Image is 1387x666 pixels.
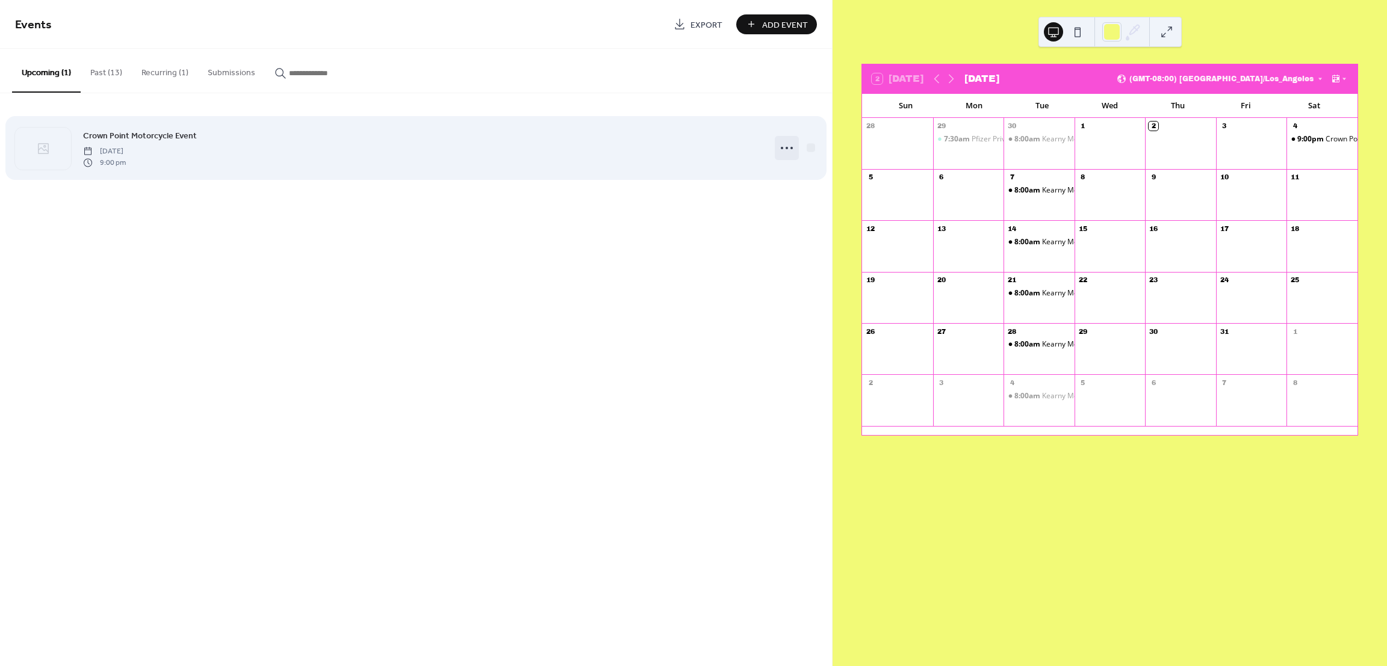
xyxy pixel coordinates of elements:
span: 8:00am [1014,237,1042,247]
div: 3 [937,378,946,387]
div: Sat [1280,94,1348,118]
div: Kearny Mesa [1042,237,1086,247]
div: Kearny Mesa [1004,134,1075,144]
div: Pfizer Private Event [972,134,1037,144]
div: 8 [1290,378,1299,387]
div: 10 [1220,173,1229,182]
div: 4 [1290,122,1299,131]
span: 9:00pm [1297,134,1326,144]
span: Add Event [762,19,808,31]
div: 8 [1078,173,1087,182]
button: Upcoming (1) [12,49,81,93]
div: 22 [1078,276,1087,285]
span: Export [690,19,722,31]
div: Thu [1144,94,1212,118]
div: 21 [1007,276,1016,285]
div: 19 [866,276,875,285]
div: Tue [1008,94,1076,118]
div: 12 [866,224,875,233]
div: 13 [937,224,946,233]
div: Kearny Mesa [1004,237,1075,247]
div: Kearny Mesa [1042,288,1086,298]
div: 11 [1290,173,1299,182]
div: 30 [1007,122,1016,131]
div: 27 [937,327,946,336]
div: Mon [940,94,1008,118]
div: Sun [872,94,940,118]
span: (GMT-08:00) [GEOGRAPHIC_DATA]/Los_Angeles [1129,75,1314,82]
div: 29 [937,122,946,131]
div: Kearny Mesa [1004,339,1075,350]
span: [DATE] [83,146,126,157]
div: Pfizer Private Event [933,134,1004,144]
div: 29 [1078,327,1087,336]
div: Kearny Mesa [1004,185,1075,196]
div: 24 [1220,276,1229,285]
div: Kearny Mesa [1004,288,1075,298]
div: 4 [1007,378,1016,387]
div: 15 [1078,224,1087,233]
div: Crown Point Motorcycle Event [1286,134,1358,144]
div: 7 [1007,173,1016,182]
div: Kearny Mesa [1042,391,1086,401]
div: 3 [1220,122,1229,131]
span: 8:00am [1014,391,1042,401]
div: 2 [1149,122,1158,131]
div: 9 [1149,173,1158,182]
div: Kearny Mesa [1004,391,1075,401]
button: Add Event [736,14,817,34]
div: 2 [866,378,875,387]
button: Past (13) [81,49,132,91]
a: Export [665,14,731,34]
div: 20 [937,276,946,285]
div: Fri [1212,94,1280,118]
div: 30 [1149,327,1158,336]
div: 28 [866,122,875,131]
div: 28 [1007,327,1016,336]
div: 1 [1078,122,1087,131]
div: 23 [1149,276,1158,285]
div: 16 [1149,224,1158,233]
button: Recurring (1) [132,49,198,91]
div: Kearny Mesa [1042,339,1086,350]
div: Kearny Mesa [1042,134,1086,144]
span: 8:00am [1014,185,1042,196]
span: Crown Point Motorcycle Event [83,130,197,143]
div: 26 [866,327,875,336]
div: 14 [1007,224,1016,233]
span: 8:00am [1014,134,1042,144]
button: Submissions [198,49,265,91]
div: 6 [1149,378,1158,387]
div: 18 [1290,224,1299,233]
span: 9:00 pm [83,157,126,168]
span: 8:00am [1014,288,1042,298]
span: 7:30am [944,134,972,144]
a: Crown Point Motorcycle Event [83,129,197,143]
span: Events [15,13,52,37]
div: 25 [1290,276,1299,285]
div: 5 [866,173,875,182]
div: 31 [1220,327,1229,336]
div: Wed [1076,94,1144,118]
div: 1 [1290,327,1299,336]
div: Kearny Mesa [1042,185,1086,196]
div: 7 [1220,378,1229,387]
span: 8:00am [1014,339,1042,350]
div: 5 [1078,378,1087,387]
div: [DATE] [964,72,999,86]
div: 17 [1220,224,1229,233]
div: 6 [937,173,946,182]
